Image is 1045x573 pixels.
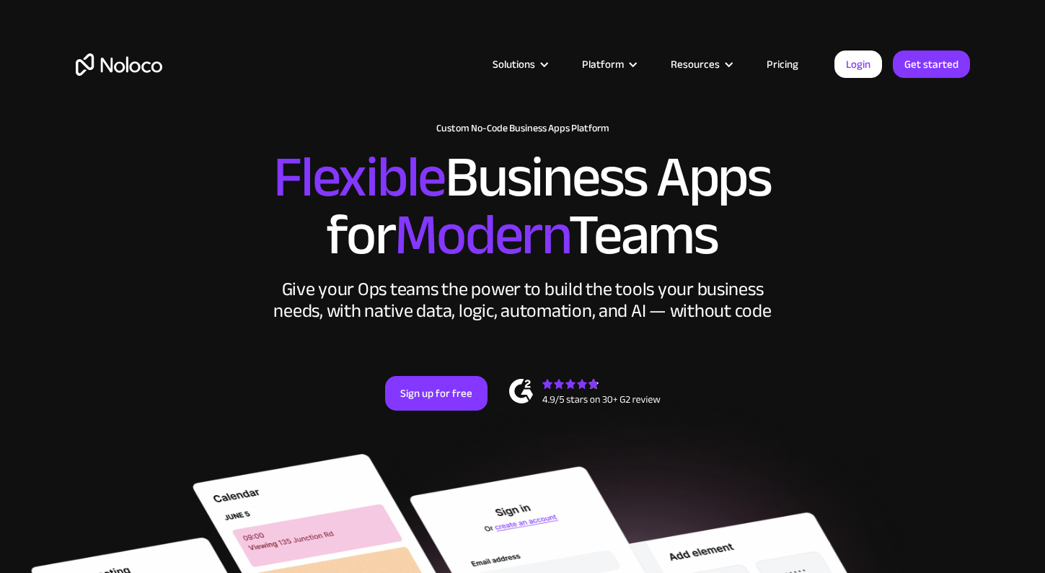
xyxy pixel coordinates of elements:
[273,123,445,231] span: Flexible
[76,53,162,76] a: home
[671,55,720,74] div: Resources
[385,376,488,411] a: Sign up for free
[653,55,749,74] div: Resources
[564,55,653,74] div: Platform
[749,55,816,74] a: Pricing
[394,181,568,289] span: Modern
[582,55,624,74] div: Platform
[493,55,535,74] div: Solutions
[475,55,564,74] div: Solutions
[834,51,882,78] a: Login
[76,149,970,264] h2: Business Apps for Teams
[270,279,775,322] div: Give your Ops teams the power to build the tools your business needs, with native data, logic, au...
[893,51,970,78] a: Get started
